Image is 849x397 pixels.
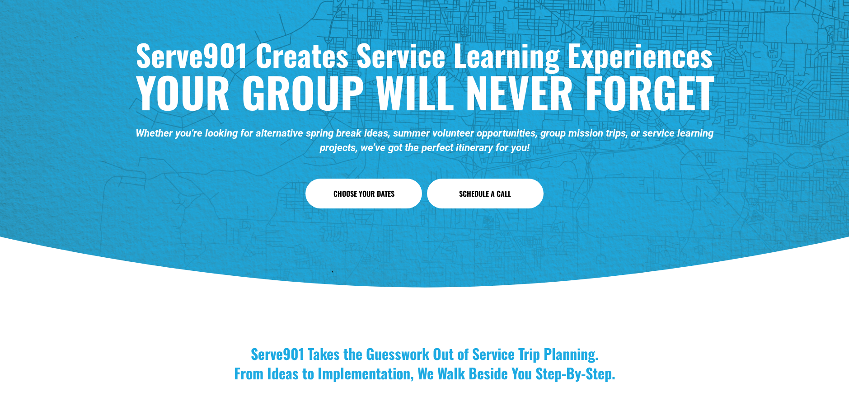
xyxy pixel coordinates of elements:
a: Schedule a Call [427,179,544,208]
strong: Serve901 Takes the Guesswork Out of Service Trip Planning. From Ideas to Implementation, We Walk ... [234,343,615,383]
strong: Serve901 Creates Service Learning Experiences [136,32,713,76]
a: Choose Your Dates [305,179,422,208]
strong: YOUR GROUP WILL NEVER FORGET [136,60,714,123]
em: Whether you’re looking for alternative spring break ideas, summer volunteer opportunities, group ... [136,127,716,153]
